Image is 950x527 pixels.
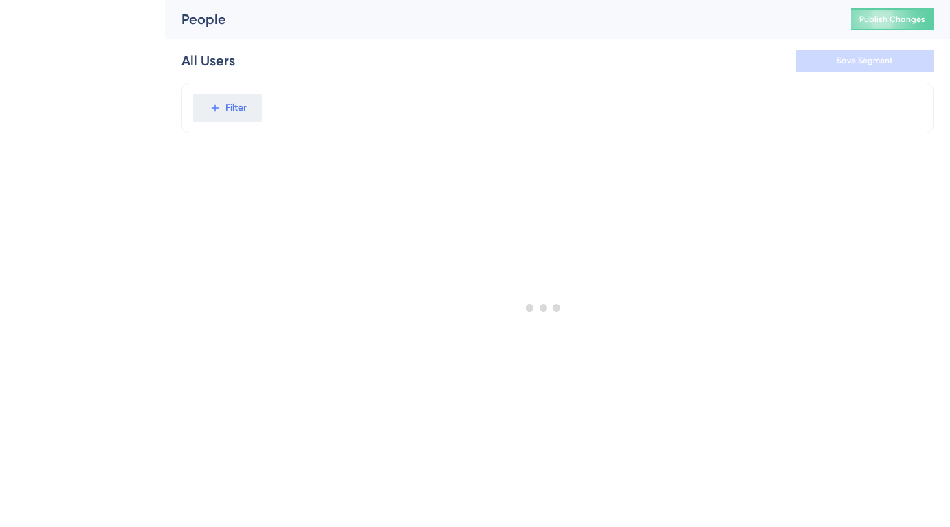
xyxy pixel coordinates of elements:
[181,10,817,29] div: People
[851,8,934,30] button: Publish Changes
[859,14,925,25] span: Publish Changes
[181,51,235,70] div: All Users
[837,55,893,66] span: Save Segment
[796,50,934,72] button: Save Segment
